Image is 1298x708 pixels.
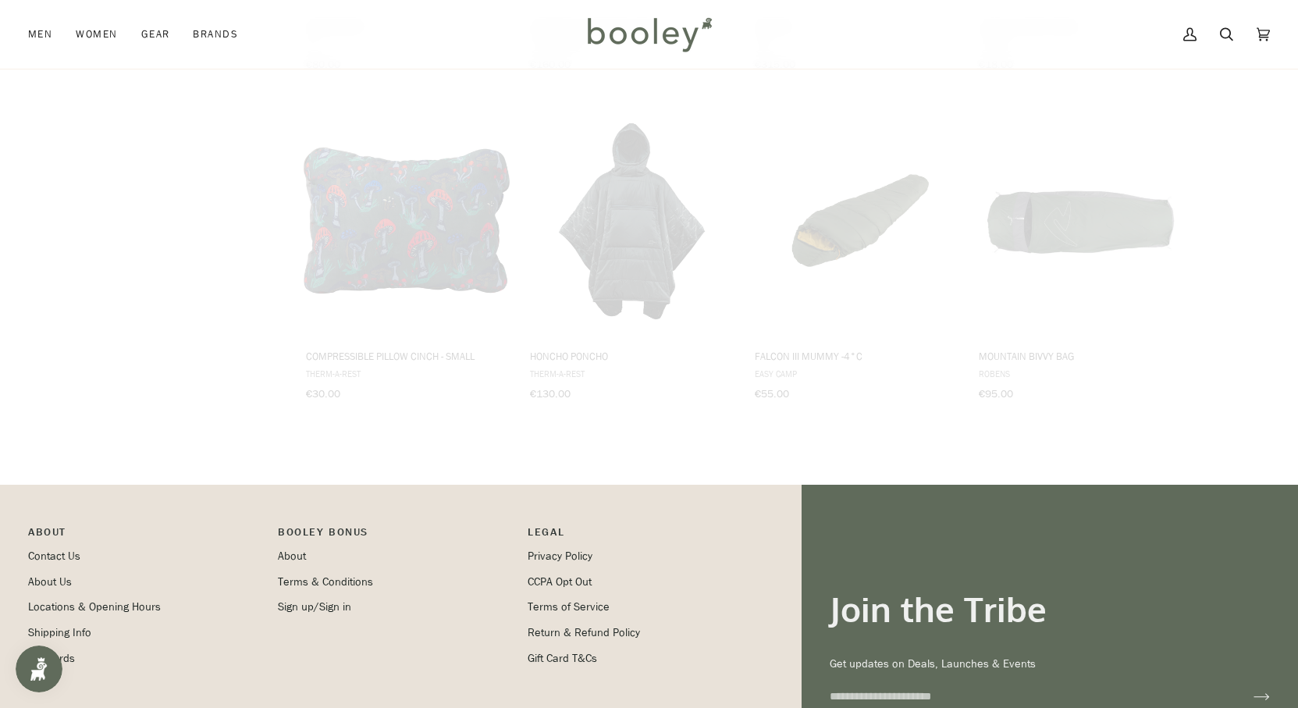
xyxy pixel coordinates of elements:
[28,575,72,589] a: About Us
[528,625,640,640] a: Return & Refund Policy
[28,625,91,640] a: Shipping Info
[830,656,1270,673] p: Get updates on Deals, Launches & Events
[16,646,62,692] iframe: Button to open loyalty program pop-up
[528,575,592,589] a: CCPA Opt Out
[278,599,351,614] a: Sign up/Sign in
[193,27,238,42] span: Brands
[528,549,592,564] a: Privacy Policy
[528,651,597,666] a: Gift Card T&Cs
[28,599,161,614] a: Locations & Opening Hours
[528,524,762,548] p: Pipeline_Footer Sub
[28,549,80,564] a: Contact Us
[278,549,306,564] a: About
[278,524,512,548] p: Booley Bonus
[28,27,52,42] span: Men
[28,524,262,548] p: Pipeline_Footer Main
[76,27,117,42] span: Women
[278,575,373,589] a: Terms & Conditions
[528,599,610,614] a: Terms of Service
[830,588,1270,631] h3: Join the Tribe
[141,27,170,42] span: Gear
[581,12,717,57] img: Booley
